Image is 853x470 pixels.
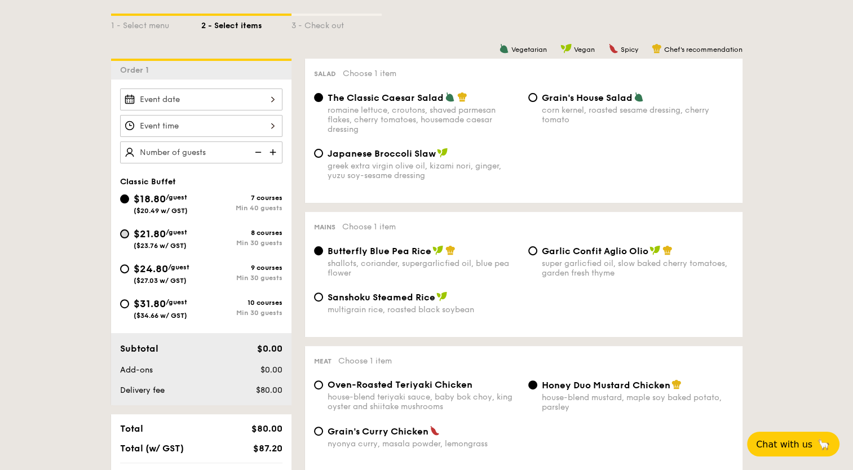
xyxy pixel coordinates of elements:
span: $21.80 [134,228,166,240]
div: Min 30 guests [201,239,282,247]
input: Oven-Roasted Teriyaki Chickenhouse-blend teriyaki sauce, baby bok choy, king oyster and shiitake ... [314,380,323,389]
div: super garlicfied oil, slow baked cherry tomatoes, garden fresh thyme [542,259,733,278]
span: Choose 1 item [342,222,396,232]
img: icon-vegetarian.fe4039eb.svg [499,43,509,54]
div: shallots, coriander, supergarlicfied oil, blue pea flower [328,259,519,278]
span: Total (w/ GST) [120,443,184,454]
span: /guest [166,193,187,201]
div: 1 - Select menu [111,16,201,32]
span: $0.00 [257,343,282,354]
span: Chat with us [756,439,812,450]
input: Honey Duo Mustard Chickenhouse-blend mustard, maple soy baked potato, parsley [528,380,537,389]
span: Vegetarian [511,46,547,54]
img: icon-vegan.f8ff3823.svg [649,245,661,255]
span: Grain's Curry Chicken [328,426,428,437]
input: Number of guests [120,141,282,163]
span: $24.80 [134,263,168,275]
img: icon-vegetarian.fe4039eb.svg [445,92,455,102]
div: Min 30 guests [201,274,282,282]
input: Grain's House Saladcorn kernel, roasted sesame dressing, cherry tomato [528,93,537,102]
div: 3 - Check out [291,16,382,32]
input: $24.80/guest($27.03 w/ GST)9 coursesMin 30 guests [120,264,129,273]
span: ($34.66 w/ GST) [134,312,187,320]
div: house-blend mustard, maple soy baked potato, parsley [542,393,733,412]
span: Subtotal [120,343,158,354]
div: multigrain rice, roasted black soybean [328,305,519,314]
span: Vegan [574,46,595,54]
div: greek extra virgin olive oil, kizami nori, ginger, yuzu soy-sesame dressing [328,161,519,180]
span: Classic Buffet [120,177,176,187]
span: ($23.76 w/ GST) [134,242,187,250]
div: house-blend teriyaki sauce, baby bok choy, king oyster and shiitake mushrooms [328,392,519,411]
img: icon-spicy.37a8142b.svg [430,425,440,436]
img: icon-vegan.f8ff3823.svg [432,245,444,255]
input: Sanshoku Steamed Ricemultigrain rice, roasted black soybean [314,292,323,301]
span: Mains [314,223,335,231]
input: The Classic Caesar Saladromaine lettuce, croutons, shaved parmesan flakes, cherry tomatoes, house... [314,93,323,102]
span: Japanese Broccoli Slaw [328,148,436,159]
span: Total [120,423,143,434]
span: Chef's recommendation [664,46,742,54]
span: $0.00 [260,365,282,375]
img: icon-chef-hat.a58ddaea.svg [652,43,662,54]
span: Spicy [621,46,638,54]
div: 8 courses [201,229,282,237]
img: icon-vegan.f8ff3823.svg [560,43,572,54]
span: Sanshoku Steamed Rice [328,292,435,303]
input: Butterfly Blue Pea Riceshallots, coriander, supergarlicfied oil, blue pea flower [314,246,323,255]
span: Choose 1 item [338,356,392,366]
input: $21.80/guest($23.76 w/ GST)8 coursesMin 30 guests [120,229,129,238]
span: /guest [166,298,187,306]
input: Event date [120,88,282,110]
span: Meat [314,357,332,365]
span: Order 1 [120,65,153,75]
div: corn kernel, roasted sesame dressing, cherry tomato [542,105,733,125]
img: icon-chef-hat.a58ddaea.svg [457,92,467,102]
img: icon-vegan.f8ff3823.svg [437,148,448,158]
span: Delivery fee [120,385,165,395]
span: /guest [166,228,187,236]
div: romaine lettuce, croutons, shaved parmesan flakes, cherry tomatoes, housemade caesar dressing [328,105,519,134]
span: Add-ons [120,365,153,375]
div: 10 courses [201,299,282,307]
div: 9 courses [201,264,282,272]
input: $18.80/guest($20.49 w/ GST)7 coursesMin 40 guests [120,194,129,203]
span: $80.00 [251,423,282,434]
span: 🦙 [817,438,830,451]
span: $87.20 [253,443,282,454]
img: icon-reduce.1d2dbef1.svg [249,141,266,163]
button: Chat with us🦙 [747,432,839,456]
span: ($27.03 w/ GST) [134,277,187,285]
input: Event time [120,115,282,137]
span: Salad [314,70,336,78]
span: $31.80 [134,298,166,310]
img: icon-chef-hat.a58ddaea.svg [671,379,682,389]
span: Garlic Confit Aglio Olio [542,246,648,256]
div: 7 courses [201,194,282,202]
img: icon-chef-hat.a58ddaea.svg [445,245,456,255]
span: $18.80 [134,193,166,205]
div: Min 40 guests [201,204,282,212]
span: /guest [168,263,189,271]
span: Oven-Roasted Teriyaki Chicken [328,379,472,390]
span: Butterfly Blue Pea Rice [328,246,431,256]
div: nyonya curry, masala powder, lemongrass [328,439,519,449]
span: Grain's House Salad [542,92,633,103]
input: Japanese Broccoli Slawgreek extra virgin olive oil, kizami nori, ginger, yuzu soy-sesame dressing [314,149,323,158]
div: Min 30 guests [201,309,282,317]
span: Choose 1 item [343,69,396,78]
input: Garlic Confit Aglio Oliosuper garlicfied oil, slow baked cherry tomatoes, garden fresh thyme [528,246,537,255]
img: icon-add.58712e84.svg [266,141,282,163]
span: Honey Duo Mustard Chicken [542,380,670,391]
img: icon-spicy.37a8142b.svg [608,43,618,54]
img: icon-chef-hat.a58ddaea.svg [662,245,673,255]
div: 2 - Select items [201,16,291,32]
input: $31.80/guest($34.66 w/ GST)10 coursesMin 30 guests [120,299,129,308]
span: The Classic Caesar Salad [328,92,444,103]
input: Grain's Curry Chickennyonya curry, masala powder, lemongrass [314,427,323,436]
span: $80.00 [255,385,282,395]
img: icon-vegan.f8ff3823.svg [436,291,448,301]
img: icon-vegetarian.fe4039eb.svg [634,92,644,102]
span: ($20.49 w/ GST) [134,207,188,215]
